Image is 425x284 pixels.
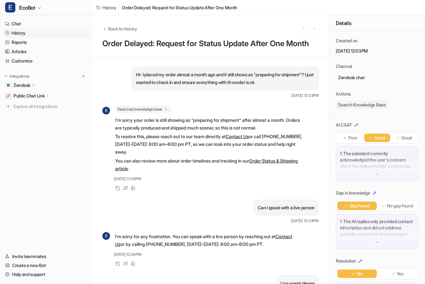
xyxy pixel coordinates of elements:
span: [DATE] 12:04PM [291,218,319,224]
button: Back to history [102,25,137,32]
span: Search Knowledge Base [336,101,388,109]
p: Public Chat Link [13,93,45,99]
h1: Order Delayed: Request for Status Update After One Month [102,39,319,48]
span: Back to history [108,25,137,32]
span: [DATE] 12:04PM [114,252,142,257]
a: Reports [3,38,89,47]
a: Invite teammates [3,252,89,261]
p: Integrations [10,74,29,79]
span: [DATE] 12:03PM [114,176,141,182]
p: Zendesk chat [338,74,365,81]
a: Create a new Bot [3,261,89,270]
p: Actions [336,91,351,97]
a: Customize [3,56,89,65]
img: menu_add.svg [81,74,86,79]
span: History [102,4,116,11]
span: / [118,4,120,11]
a: Contact Us [226,134,249,139]
img: expand menu [4,74,8,79]
div: Details [329,15,425,31]
button: Go to previous session [300,24,308,33]
a: History [3,29,89,38]
p: Created on [336,38,358,44]
span: EcoBot [19,3,35,12]
a: Help and support [3,270,89,279]
p: Gap found [350,203,370,209]
img: down-arrow [375,240,380,245]
p: AI CSAT [336,122,352,128]
span: E [5,2,15,13]
p: Great [401,135,413,141]
p: I'm sorry your order is still showing as "preparing for shipment" after almost a month. Orders ar... [115,116,302,132]
p: No gap found [387,203,413,209]
p: Channel [336,63,352,70]
a: Order Status & Shipping article [115,158,298,171]
p: Zendesk [13,82,30,88]
button: Go to next session [311,24,319,33]
span: E [102,232,110,240]
img: Zendesk [6,83,10,87]
img: down-arrow [375,172,380,177]
p: You can also review more about order timelines and tracking in our . [115,157,302,172]
button: Integrations [3,73,31,79]
p: Good [374,135,385,141]
a: Articles [3,47,89,56]
p: [DATE] 12:03PM [336,48,419,54]
img: Public Chat Link [6,94,10,98]
span: [DATE] 12:03PM [291,93,319,98]
p: Can I speak with a live person [258,204,315,212]
span: Explore all integrations [13,101,87,112]
a: Explore all integrations [3,102,89,111]
p: No [357,271,362,277]
p: Resolution [336,258,356,264]
span: Searched knowledge base [115,106,171,113]
a: Chat [3,19,89,28]
p: 1. The assistant correctly acknowledged the user's concern about the delayed order and provided c... [340,150,414,170]
p: To resolve this, please reach out to our team directly at or call [PHONE_NUMBER], [DATE]–[DATE]: ... [115,133,302,156]
img: Previous session [302,26,306,31]
a: Contact Us [115,234,292,247]
span: Order Delayed: Request for Status Update After One Month [122,4,237,11]
p: Yes [397,271,404,277]
img: explore all integrations [5,103,12,110]
p: Hi- I placed my order almost a month ago and it still shows as "preparing for shipment"? I just w... [136,71,315,86]
span: E [102,107,110,114]
p: 1. The AI replies only provided contact information and did not address possible reasons for the ... [340,218,414,238]
p: Poor [348,135,358,141]
p: I'm sorry for any frustration. You can speak with a live person by reaching out at or by calling ... [115,233,302,248]
p: Gap in knowledge [336,190,370,196]
a: History [96,4,116,11]
img: Next session [312,26,317,31]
